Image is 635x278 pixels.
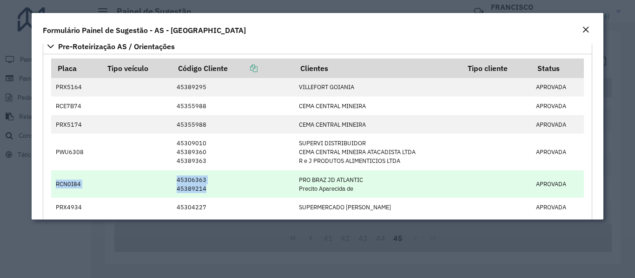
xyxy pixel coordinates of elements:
[294,97,461,115] td: CEMA CENTRAL MINEIRA
[101,58,172,78] th: Tipo veículo
[531,78,584,97] td: APROVADA
[172,97,294,115] td: 45355988
[51,198,101,216] td: PRX4934
[51,78,101,97] td: PRX5164
[579,24,592,36] button: Close
[43,39,592,54] a: Pre-Roteirização AS / Orientações
[294,58,461,78] th: Clientes
[294,170,461,198] td: PRO BRAZ JD ATLANTIC Precito Aparecida de
[51,170,101,198] td: RCN0I84
[294,115,461,134] td: CEMA CENTRAL MINEIRA
[531,58,584,78] th: Status
[294,134,461,170] td: SUPERVI DISTRIBUIDOR CEMA CENTRAL MINEIRA ATACADISTA LTDA R e J PRODUTOS ALIMENTICIOS LTDA
[58,43,175,50] span: Pre-Roteirização AS / Orientações
[531,170,584,198] td: APROVADA
[172,58,294,78] th: Código Cliente
[531,115,584,134] td: APROVADA
[51,97,101,115] td: RCE7B74
[43,25,246,36] h4: Formulário Painel de Sugestão - AS - [GEOGRAPHIC_DATA]
[51,134,101,170] td: PWU6308
[172,170,294,198] td: 45306363 45389214
[51,58,101,78] th: Placa
[461,58,531,78] th: Tipo cliente
[172,198,294,216] td: 45304227
[228,64,258,73] a: Copiar
[531,198,584,216] td: APROVADA
[531,97,584,115] td: APROVADA
[172,134,294,170] td: 45309010 45389360 45389363
[172,115,294,134] td: 45355988
[51,115,101,134] td: PRX5174
[294,198,461,216] td: SUPERMERCADO [PERSON_NAME]
[582,26,589,33] em: Fechar
[531,134,584,170] td: APROVADA
[294,78,461,97] td: VILLEFORT GOIANIA
[172,78,294,97] td: 45389295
